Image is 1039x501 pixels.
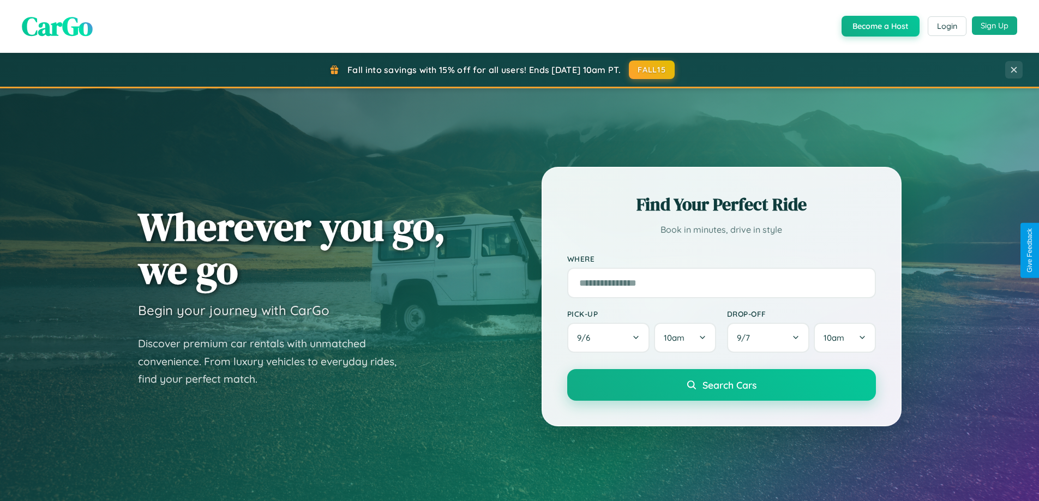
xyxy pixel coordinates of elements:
button: FALL15 [629,61,675,79]
p: Book in minutes, drive in style [567,222,876,238]
div: Give Feedback [1026,228,1034,273]
button: Become a Host [842,16,920,37]
button: Login [928,16,966,36]
button: 10am [814,323,875,353]
span: 9 / 7 [737,333,755,343]
span: CarGo [22,8,93,44]
button: Search Cars [567,369,876,401]
span: Fall into savings with 15% off for all users! Ends [DATE] 10am PT. [347,64,621,75]
span: 10am [664,333,684,343]
span: 10am [824,333,844,343]
button: 10am [654,323,716,353]
label: Where [567,254,876,263]
span: Search Cars [702,379,756,391]
p: Discover premium car rentals with unmatched convenience. From luxury vehicles to everyday rides, ... [138,335,411,388]
span: 9 / 6 [577,333,596,343]
button: 9/7 [727,323,810,353]
label: Pick-up [567,309,716,318]
button: Sign Up [972,16,1017,35]
button: 9/6 [567,323,650,353]
label: Drop-off [727,309,876,318]
h2: Find Your Perfect Ride [567,192,876,216]
h1: Wherever you go, we go [138,205,446,291]
h3: Begin your journey with CarGo [138,302,329,318]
